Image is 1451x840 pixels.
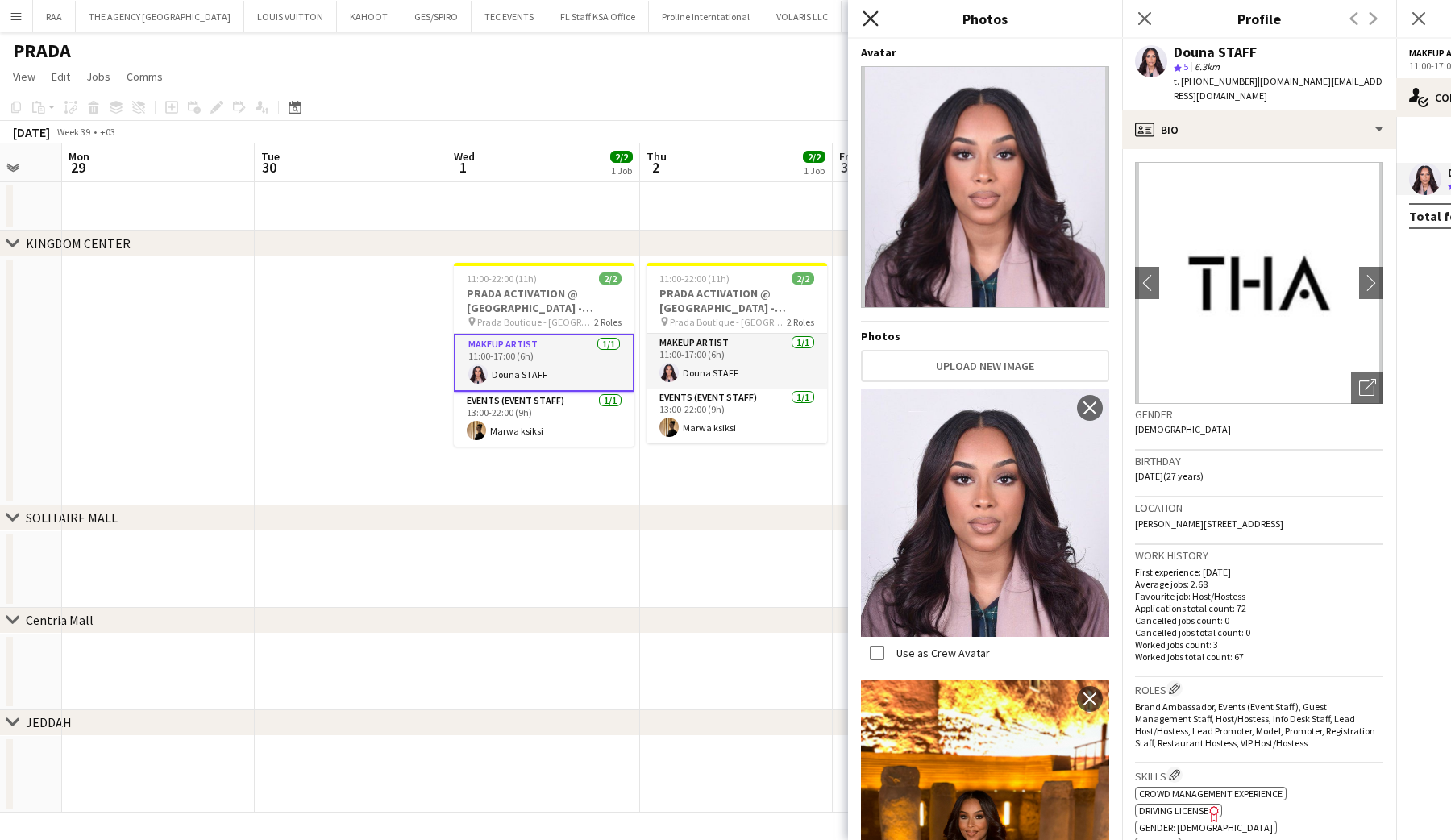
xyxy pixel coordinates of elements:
[1139,805,1208,817] span: Driving License
[1135,767,1383,784] h3: Skills
[893,646,990,660] label: Use as Crew Avatar
[1135,680,1383,697] h3: Roles
[13,124,50,140] div: [DATE]
[120,66,169,87] a: Comms
[66,158,89,177] span: 29
[1135,501,1383,515] h3: Location
[52,69,70,84] span: Edit
[13,39,71,63] h1: PRADA
[842,1,896,32] button: PRADA
[244,1,337,32] button: LOUIS VUITTON
[467,272,537,285] span: 11:00-22:00 (11h)
[1174,75,1258,87] span: t. [PHONE_NUMBER]
[1135,566,1383,578] p: First experience: [DATE]
[610,151,633,163] span: 2/2
[454,334,634,392] app-card-role: Makeup Artist1/111:00-17:00 (6h)Douna STAFF
[644,158,667,177] span: 2
[454,392,634,447] app-card-role: Events (Event Staff)1/113:00-22:00 (9h)Marwa ksiksi
[1191,60,1223,73] span: 6.3km
[1139,788,1283,800] span: Crowd management experience
[792,272,814,285] span: 2/2
[1174,45,1257,60] div: Douna STAFF
[1183,60,1188,73] span: 5
[1135,548,1383,563] h3: Work history
[69,149,89,164] span: Mon
[454,149,475,164] span: Wed
[1122,8,1396,29] h3: Profile
[839,149,852,164] span: Fri
[787,316,814,328] span: 2 Roles
[337,1,401,32] button: KAHOOT
[80,66,117,87] a: Jobs
[86,69,110,84] span: Jobs
[647,149,667,164] span: Thu
[1139,821,1273,834] span: Gender: [DEMOGRAPHIC_DATA]
[1351,372,1383,404] div: Open photos pop-in
[1135,590,1383,602] p: Favourite job: Host/Hostess
[649,1,763,32] button: Proline Interntational
[861,66,1109,308] img: Crew avatar
[472,1,547,32] button: TEC EVENTS
[659,272,730,285] span: 11:00-22:00 (11h)
[861,389,1109,637] img: Crew photo 922489
[1135,518,1283,530] span: [PERSON_NAME][STREET_ADDRESS]
[594,316,622,328] span: 2 Roles
[26,509,118,526] div: SOLITAIRE MALL
[451,158,475,177] span: 1
[401,1,472,32] button: GES/SPIRO
[1135,454,1383,468] h3: Birthday
[45,66,77,87] a: Edit
[454,263,634,447] app-job-card: 11:00-22:00 (11h)2/2PRADA ACTIVATION @ [GEOGRAPHIC_DATA] - [GEOGRAPHIC_DATA] Prada Boutique - [GE...
[6,66,42,87] a: View
[1135,162,1383,404] img: Crew avatar or photo
[33,1,76,32] button: RAA
[454,286,634,315] h3: PRADA ACTIVATION @ [GEOGRAPHIC_DATA] - [GEOGRAPHIC_DATA]
[647,263,827,443] app-job-card: 11:00-22:00 (11h)2/2PRADA ACTIVATION @ [GEOGRAPHIC_DATA] - [GEOGRAPHIC_DATA] Prada Boutique - [GE...
[1135,423,1231,435] span: [DEMOGRAPHIC_DATA]
[26,235,131,252] div: KINGDOM CENTER
[26,715,72,731] div: JEDDAH
[1135,701,1375,749] span: Brand Ambassador, Events (Event Staff), Guest Management Staff, Host/Hostess, Info Desk Staff, Le...
[53,126,94,138] span: Week 39
[1174,75,1382,102] span: | [DOMAIN_NAME][EMAIL_ADDRESS][DOMAIN_NAME]
[647,286,827,315] h3: PRADA ACTIVATION @ [GEOGRAPHIC_DATA] - [GEOGRAPHIC_DATA]
[13,69,35,84] span: View
[261,149,280,164] span: Tue
[1135,638,1383,651] p: Worked jobs count: 3
[599,272,622,285] span: 2/2
[76,1,244,32] button: THE AGENCY [GEOGRAPHIC_DATA]
[1135,614,1383,626] p: Cancelled jobs count: 0
[670,316,787,328] span: Prada Boutique - [GEOGRAPHIC_DATA] - [GEOGRAPHIC_DATA]
[547,1,649,32] button: FL Staff KSA Office
[804,164,825,177] div: 1 Job
[1135,602,1383,614] p: Applications total count: 72
[1135,407,1383,422] h3: Gender
[1135,626,1383,638] p: Cancelled jobs total count: 0
[803,151,825,163] span: 2/2
[259,158,280,177] span: 30
[127,69,163,84] span: Comms
[763,1,842,32] button: VOLARIS LLC
[1122,110,1396,149] div: Bio
[861,329,1109,343] h4: Photos
[26,612,94,628] div: Centria Mall
[100,126,115,138] div: +03
[861,45,1109,60] h4: Avatar
[1135,651,1383,663] p: Worked jobs total count: 67
[1135,470,1204,482] span: [DATE] (27 years)
[477,316,594,328] span: Prada Boutique - [GEOGRAPHIC_DATA] - [GEOGRAPHIC_DATA]
[861,350,1109,382] button: Upload new image
[1135,578,1383,590] p: Average jobs: 2.68
[848,8,1122,29] h3: Photos
[837,158,852,177] span: 3
[647,334,827,389] app-card-role: Makeup Artist1/111:00-17:00 (6h)Douna STAFF
[611,164,632,177] div: 1 Job
[647,389,827,443] app-card-role: Events (Event Staff)1/113:00-22:00 (9h)Marwa ksiksi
